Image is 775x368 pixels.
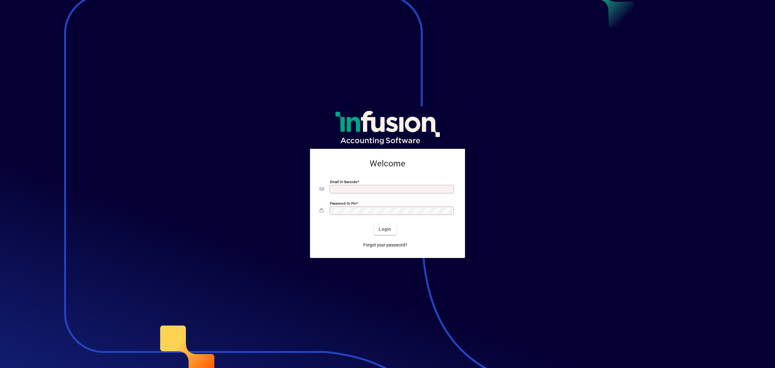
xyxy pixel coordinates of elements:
mat-label: Password or Pin [330,201,356,205]
h2: Welcome [320,159,455,169]
span: Forgot your password? [363,242,407,248]
span: Login [379,226,391,233]
a: Forgot your password? [361,240,410,251]
button: Login [374,224,396,235]
mat-label: Email or Barcode [330,179,357,184]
